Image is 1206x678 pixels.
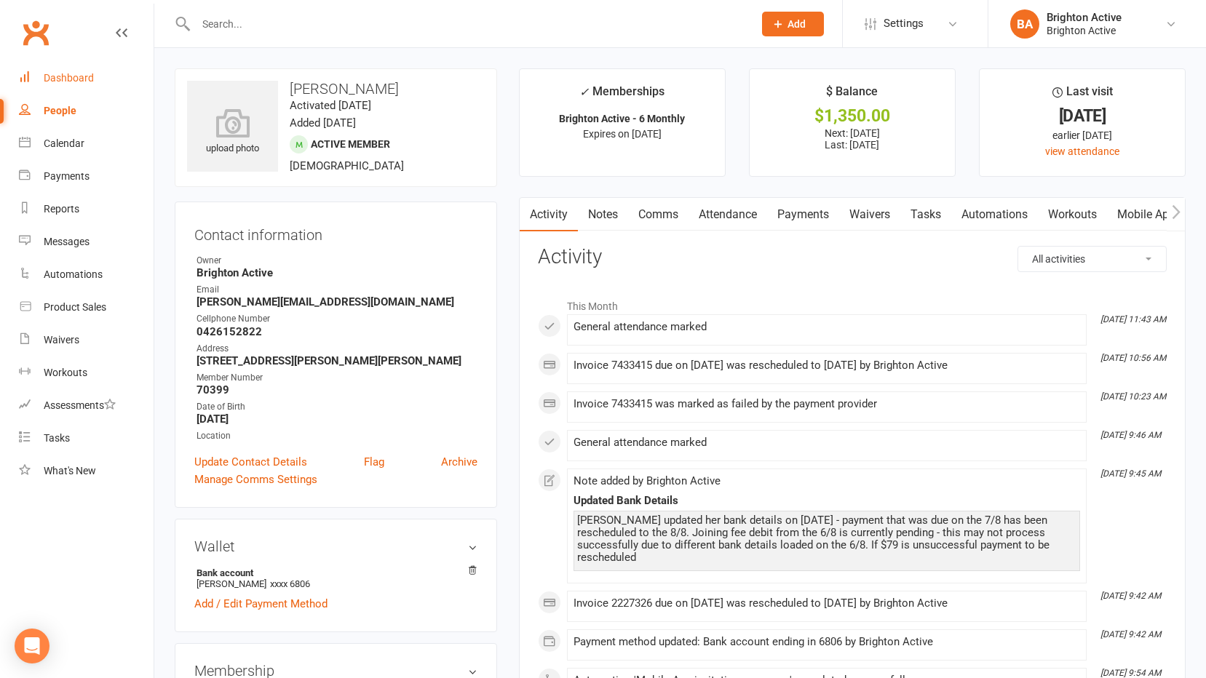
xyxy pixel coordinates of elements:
div: Tasks [44,432,70,444]
div: Dashboard [44,72,94,84]
div: General attendance marked [574,436,1080,449]
div: [PERSON_NAME] updated her bank details on [DATE] - payment that was due on the 7/8 has been resch... [577,514,1076,564]
a: Add / Edit Payment Method [194,595,328,613]
div: Product Sales [44,301,106,313]
input: Search... [191,14,743,34]
a: Product Sales [19,291,154,324]
li: [PERSON_NAME] [194,565,477,591]
div: People [44,105,76,116]
a: Reports [19,193,154,226]
a: Workouts [1038,198,1107,231]
div: Date of Birth [197,400,477,414]
div: Owner [197,254,477,268]
div: Cellphone Number [197,312,477,326]
i: [DATE] 10:23 AM [1100,391,1166,402]
a: Waivers [839,198,900,231]
p: Next: [DATE] Last: [DATE] [763,127,942,151]
a: Automations [951,198,1038,231]
div: Member Number [197,371,477,385]
div: Waivers [44,334,79,346]
strong: Brighton Active - 6 Monthly [559,113,685,124]
span: Settings [884,7,924,40]
div: $1,350.00 [763,108,942,124]
div: upload photo [187,108,278,156]
i: [DATE] 9:42 AM [1100,591,1161,601]
h3: Contact information [194,221,477,243]
h3: Wallet [194,538,477,554]
strong: [STREET_ADDRESS][PERSON_NAME][PERSON_NAME] [197,354,477,367]
div: Email [197,283,477,297]
div: $ Balance [826,82,878,108]
div: Messages [44,236,90,247]
strong: 0426152822 [197,325,477,338]
div: BA [1010,9,1039,39]
i: [DATE] 11:43 AM [1100,314,1166,324]
a: Messages [19,226,154,258]
div: Memberships [579,82,665,109]
a: Workouts [19,356,154,389]
div: Last visit [1052,82,1113,108]
div: Payments [44,170,90,182]
a: Archive [441,453,477,471]
span: Expires on [DATE] [583,128,662,140]
a: Comms [628,198,689,231]
i: ✓ [579,85,589,99]
a: Mobile App [1107,198,1186,231]
strong: [DATE] [197,412,477,426]
a: Calendar [19,127,154,160]
i: [DATE] 10:56 AM [1100,353,1166,363]
div: General attendance marked [574,321,1080,333]
div: Invoice 7433415 was marked as failed by the payment provider [574,398,1080,410]
a: Payments [767,198,839,231]
div: Brighton Active [1047,11,1122,24]
span: [DEMOGRAPHIC_DATA] [290,159,404,172]
div: Open Intercom Messenger [15,629,49,663]
strong: 70399 [197,383,477,396]
a: Manage Comms Settings [194,471,317,488]
a: Automations [19,258,154,291]
strong: Brighton Active [197,266,477,279]
strong: Bank account [197,567,470,578]
i: [DATE] 9:45 AM [1100,468,1161,479]
div: Brighton Active [1047,24,1122,37]
div: Assessments [44,399,116,411]
a: Tasks [900,198,951,231]
div: What's New [44,465,96,476]
a: Assessments [19,389,154,422]
div: Automations [44,268,103,280]
h3: Activity [538,246,1167,268]
span: xxxx 6806 [270,578,310,589]
i: [DATE] 9:42 AM [1100,629,1161,639]
a: Update Contact Details [194,453,307,471]
time: Added [DATE] [290,116,356,129]
span: Add [788,18,806,30]
div: Invoice 7433415 due on [DATE] was rescheduled to [DATE] by Brighton Active [574,359,1080,372]
strong: [PERSON_NAME][EMAIL_ADDRESS][DOMAIN_NAME] [197,295,477,308]
a: Attendance [689,198,767,231]
a: Waivers [19,324,154,356]
div: earlier [DATE] [993,127,1172,143]
div: Calendar [44,137,84,149]
div: Updated Bank Details [574,495,1080,507]
a: Dashboard [19,62,154,95]
div: Note added by Brighton Active [574,475,1080,487]
div: Address [197,342,477,356]
a: view attendance [1045,145,1119,157]
li: This Month [538,291,1167,314]
a: Tasks [19,422,154,455]
span: Active member [311,138,390,150]
div: Workouts [44,367,87,378]
a: Flag [364,453,384,471]
div: Invoice 2227326 due on [DATE] was rescheduled to [DATE] by Brighton Active [574,597,1080,610]
a: Activity [520,198,578,231]
a: People [19,95,154,127]
a: Clubworx [17,15,54,51]
div: Payment method updated: Bank account ending in 6806 by Brighton Active [574,636,1080,648]
a: Notes [578,198,628,231]
a: Payments [19,160,154,193]
button: Add [762,12,824,36]
time: Activated [DATE] [290,99,371,112]
i: [DATE] 9:54 AM [1100,668,1161,678]
i: [DATE] 9:46 AM [1100,430,1161,440]
div: Reports [44,203,79,215]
